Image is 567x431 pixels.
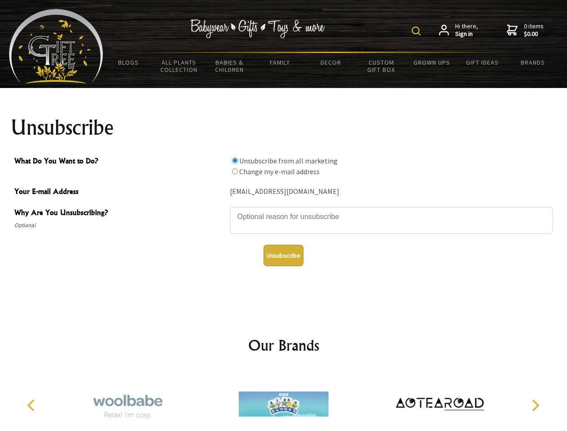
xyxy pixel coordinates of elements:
img: Babywear - Gifts - Toys & more [190,19,325,38]
img: Babyware - Gifts - Toys and more... [9,9,103,84]
a: Decor [305,53,356,72]
strong: Sign in [455,30,478,38]
h2: Our Brands [18,334,549,356]
h1: Unsubscribe [11,117,557,138]
textarea: Why Are You Unsubscribing? [230,207,553,234]
button: Next [525,396,545,415]
span: Optional [14,220,225,231]
a: Family [255,53,306,72]
a: BLOGS [103,53,154,72]
span: What Do You Want to Do? [14,155,225,168]
button: Previous [22,396,42,415]
input: What Do You Want to Do? [232,158,238,163]
a: Babies & Children [204,53,255,79]
a: 0 items$0.00 [507,22,544,38]
a: Hi there,Sign in [439,22,478,38]
label: Change my e-mail address [239,167,320,176]
span: Hi there, [455,22,478,38]
a: Gift Ideas [457,53,508,72]
strong: $0.00 [524,30,544,38]
a: Brands [508,53,558,72]
span: 0 items [524,22,544,38]
span: Your E-mail Address [14,186,225,199]
a: All Plants Collection [154,53,205,79]
a: Grown Ups [406,53,457,72]
span: Why Are You Unsubscribing? [14,207,225,220]
a: Custom Gift Box [356,53,407,79]
div: [EMAIL_ADDRESS][DOMAIN_NAME] [230,185,553,199]
button: Unsubscribe [264,245,303,266]
label: Unsubscribe from all marketing [239,156,338,165]
input: What Do You Want to Do? [232,168,238,174]
img: product search [412,26,421,35]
